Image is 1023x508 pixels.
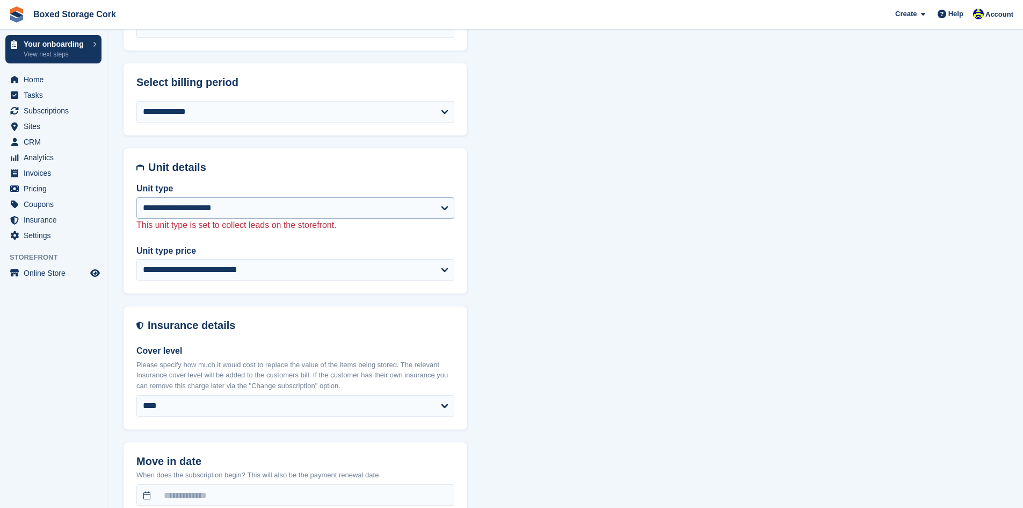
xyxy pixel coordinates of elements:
[136,245,454,257] label: Unit type price
[136,470,454,481] p: When does the subscription begin? This will also be the payment renewal date.
[5,103,101,118] a: menu
[24,212,88,227] span: Insurance
[5,266,101,281] a: menu
[9,6,25,23] img: stora-icon-8386f47178a22dfd0bd8f6a31ec36ba5ce8667c1dd55bd0f319d3a0aa187defe.svg
[5,181,101,196] a: menu
[5,134,101,149] a: menu
[24,266,88,281] span: Online Store
[24,103,88,118] span: Subscriptions
[148,161,454,174] h2: Unit details
[5,197,101,212] a: menu
[5,166,101,181] a: menu
[5,88,101,103] a: menu
[5,150,101,165] a: menu
[5,72,101,87] a: menu
[29,5,120,23] a: Boxed Storage Cork
[10,252,107,263] span: Storefront
[136,345,454,357] label: Cover level
[24,197,88,212] span: Coupons
[136,360,454,391] p: Please specify how much it would cost to replace the value of the items being stored. The relevan...
[136,182,454,195] label: Unit type
[24,40,88,48] p: Your onboarding
[5,212,101,227] a: menu
[24,134,88,149] span: CRM
[148,319,454,332] h2: Insurance details
[89,267,101,280] a: Preview store
[5,119,101,134] a: menu
[24,49,88,59] p: View next steps
[5,228,101,243] a: menu
[24,181,88,196] span: Pricing
[985,9,1013,20] span: Account
[136,76,454,89] h2: Select billing period
[136,455,454,468] h2: Move in date
[895,9,917,19] span: Create
[24,72,88,87] span: Home
[24,88,88,103] span: Tasks
[136,319,143,332] img: insurance-details-icon-731ffda60807649b61249b889ba3c5e2b5c27d34e2e1fb37a309f0fde93ff34a.svg
[5,35,101,63] a: Your onboarding View next steps
[24,119,88,134] span: Sites
[24,150,88,165] span: Analytics
[136,161,144,174] img: unit-details-icon-595b0c5c156355b767ba7b61e002efae458ec76ed5ec05730b8e856ff9ea34a9.svg
[136,219,454,232] p: This unit type is set to collect leads on the storefront.
[24,228,88,243] span: Settings
[973,9,984,19] img: Vincent
[24,166,88,181] span: Invoices
[948,9,963,19] span: Help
